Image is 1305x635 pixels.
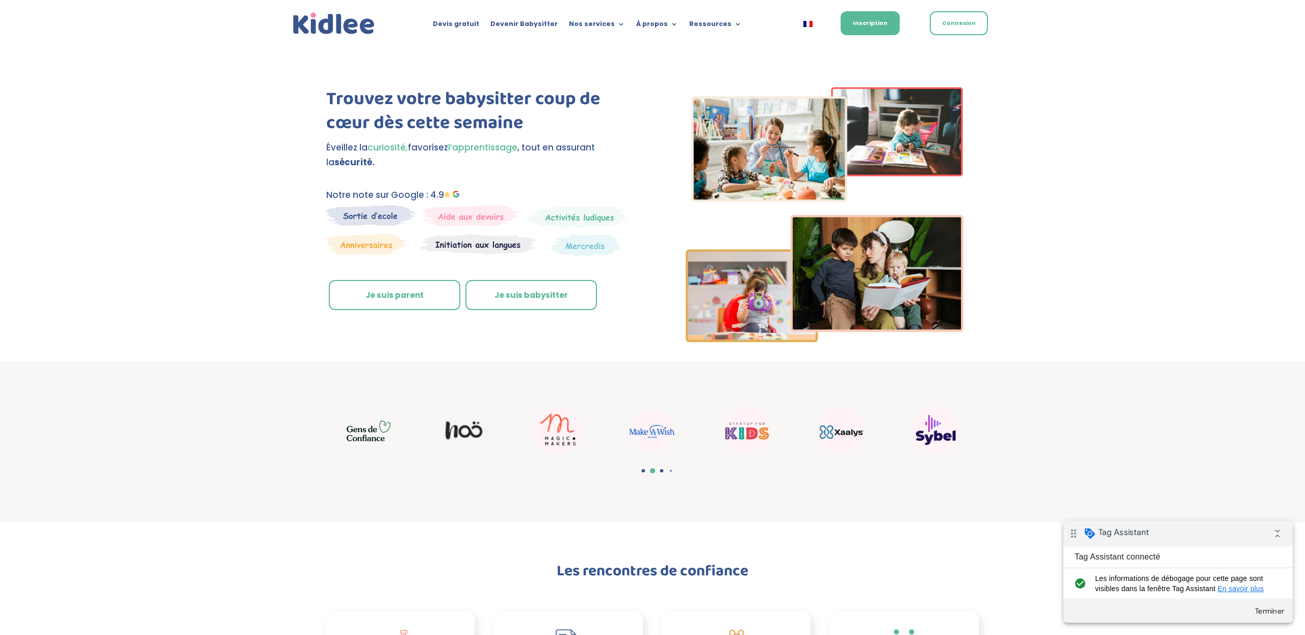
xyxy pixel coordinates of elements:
span: Go to slide 3 [660,469,664,473]
strong: sécurité. [334,156,375,168]
a: Devis gratuit [433,20,479,32]
div: 14 / 22 [703,402,790,459]
div: 15 / 22 [798,402,884,459]
img: Make a wish [630,410,675,451]
a: En savoir plus [154,64,200,72]
div: 13 / 22 [609,405,696,456]
span: curiosité, [368,141,408,154]
a: Je suis babysitter [465,280,597,311]
button: Terminer [187,81,225,99]
img: Xaalys [818,408,864,453]
img: Imgs-2 [686,87,964,342]
span: Les informations de débogage pour cette page sont visibles dans la fenêtre Tag Assistant [32,53,213,73]
a: Ressources [689,20,742,32]
img: Anniversaire [326,234,406,255]
span: l’apprentissage [448,141,517,154]
img: Mercredi [526,205,627,228]
a: Kidlee Logo [291,10,377,37]
a: Connexion [930,11,988,35]
span: Go to slide 2 [650,468,655,473]
a: Inscription [841,11,900,35]
img: Thematique [551,234,620,257]
p: Éveillez la favorisez , tout en assurant la [326,140,635,170]
span: Go to slide 1 [642,469,645,473]
img: startup for kids [724,408,770,453]
div: 16 / 22 [892,402,979,459]
a: Je suis parent [329,280,460,311]
img: logo_kidlee_bleu [291,10,377,37]
img: weekends [423,205,519,226]
h2: Les rencontres de confiance [377,564,928,584]
img: Noo [441,408,487,453]
img: Sortie decole [326,205,415,226]
a: Nos services [569,20,625,32]
div: 12 / 22 [515,402,602,459]
span: Go to slide 4 [670,470,671,471]
i: Réduire le badge de débogage [204,3,224,23]
a: Devenir Babysitter [490,20,558,32]
div: 11 / 22 [421,403,507,459]
img: Sybel [912,408,958,453]
p: Notre note sur Google : 4.9 [326,188,635,202]
h1: Trouvez votre babysitter coup de cœur dès cette semaine [326,87,635,140]
img: Atelier thematique [421,234,536,255]
img: Magic makers [535,408,581,453]
img: Français [803,21,813,27]
div: 10 / 22 [326,408,413,453]
span: Tag Assistant [35,7,86,17]
img: GDC [347,420,393,441]
a: À propos [636,20,678,32]
i: check_circle [8,53,25,73]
